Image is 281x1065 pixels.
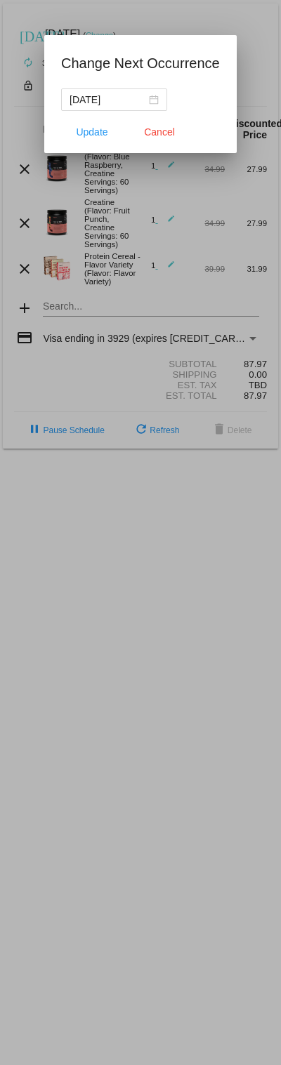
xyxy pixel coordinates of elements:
[70,92,146,107] input: Select date
[144,126,175,138] span: Cancel
[129,119,190,145] button: Close dialog
[61,119,123,145] button: Update
[77,126,108,138] span: Update
[61,52,220,74] h1: Change Next Occurrence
